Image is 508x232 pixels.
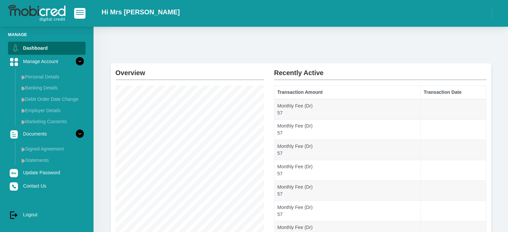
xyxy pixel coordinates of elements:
a: Contact Us [8,180,86,192]
img: menu arrow [21,108,25,113]
a: Documents [8,128,86,140]
a: Marketing Consents [19,116,86,127]
li: Manage [8,31,86,38]
td: Monthly Fee (Dr) 57 [274,201,420,221]
img: logo-mobicred.svg [8,5,65,22]
a: Employer Details [19,105,86,116]
img: menu arrow [21,75,25,79]
td: Monthly Fee (Dr) 57 [274,140,420,160]
td: Monthly Fee (Dr) 57 [274,160,420,181]
img: menu arrow [21,86,25,90]
img: menu arrow [21,147,25,152]
a: Debit Order Date Change [19,94,86,104]
img: menu arrow [21,159,25,163]
h2: Overview [116,63,264,77]
th: Transaction Date [420,86,486,99]
a: Dashboard [8,42,86,54]
h2: Hi Mrs [PERSON_NAME] [102,8,180,16]
a: Logout [8,208,86,221]
a: Statements [19,155,86,166]
td: Monthly Fee (Dr) 57 [274,99,420,120]
td: Monthly Fee (Dr) 57 [274,120,420,140]
h2: Recently Active [274,63,486,77]
a: Personal Details [19,71,86,82]
a: Manage Account [8,55,86,68]
th: Transaction Amount [274,86,420,99]
a: Update Password [8,166,86,179]
a: Signed Agreement [19,144,86,154]
img: menu arrow [21,97,25,102]
td: Monthly Fee (Dr) 57 [274,180,420,201]
a: Banking Details [19,82,86,93]
img: menu arrow [21,120,25,124]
